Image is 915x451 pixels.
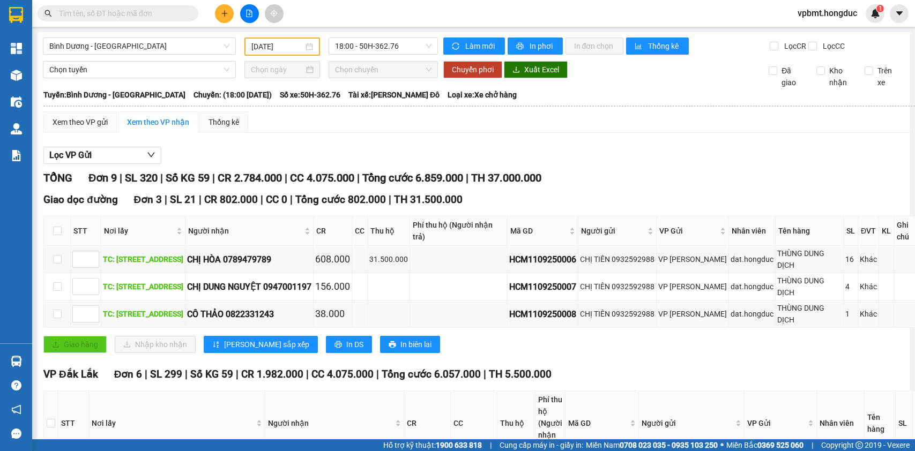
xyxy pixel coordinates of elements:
span: | [812,439,813,451]
span: TH 31.500.000 [394,193,463,206]
button: downloadNhập kho nhận [115,336,196,353]
strong: 0369 525 060 [757,441,804,449]
b: Tuyến: Bình Dương - [GEOGRAPHIC_DATA] [43,91,185,99]
span: plus [221,10,228,17]
span: 18:00 - 50H-362.76 [335,38,431,54]
button: printerIn phơi [508,37,563,55]
span: Kho nhận [825,65,856,88]
div: 156.000 [315,279,350,294]
span: | [185,368,188,380]
div: dat.hongduc [731,253,773,265]
span: Đơn 6 [114,368,143,380]
span: Lọc CC [819,40,846,52]
span: | [490,439,492,451]
div: THÙNG DUNG DỊCH [777,247,842,271]
button: file-add [240,4,259,23]
span: Cung cấp máy in - giấy in: [500,439,583,451]
div: THÙNG DUNG DỊCH [777,275,842,298]
span: Nơi lấy [104,225,174,237]
span: sync [452,42,461,51]
span: Chọn chuyến [335,62,431,78]
span: Tổng cước 802.000 [295,193,386,206]
span: Lọc VP Gửi [49,148,92,162]
div: CHỊ DUNG NGUYỆT 0947001197 [187,280,311,294]
img: warehouse-icon [11,70,22,81]
span: bar-chart [635,42,644,51]
span: Chọn tuyến [49,62,229,78]
span: | [306,368,309,380]
th: Phí thu hộ (Người nhận trả) [410,216,508,246]
span: Mã GD [568,417,628,429]
span: copyright [856,441,863,449]
td: HCM1109250008 [508,300,578,328]
span: ⚪️ [720,443,724,447]
button: uploadGiao hàng [43,336,107,353]
span: Đơn 9 [88,171,117,184]
span: Miền Bắc [726,439,804,451]
span: down [147,151,155,159]
button: sort-ascending[PERSON_NAME] sắp xếp [204,336,318,353]
div: Xem theo VP nhận [127,116,189,128]
span: Chuyến: (18:00 [DATE]) [194,89,272,101]
span: Mã GD [510,225,567,237]
div: CHỊ HÒA 0789479789 [187,253,311,266]
span: CR 2.784.000 [218,171,282,184]
div: HCM1109250007 [509,280,576,294]
span: Xuất Excel [524,64,559,76]
img: icon-new-feature [871,9,880,18]
span: printer [334,341,342,349]
span: TỔNG [43,171,72,184]
span: 1 [878,5,882,12]
span: Thống kê [648,40,680,52]
span: Nơi lấy [92,417,254,429]
span: Miền Nam [586,439,718,451]
span: Số KG 59 [190,368,233,380]
span: Người nhận [268,417,393,429]
span: printer [389,341,396,349]
div: VP [PERSON_NAME] [658,253,727,265]
span: printer [516,42,525,51]
th: STT [71,216,101,246]
span: In phơi [530,40,554,52]
span: VP Đắk Lắk [43,368,98,380]
span: | [466,171,468,184]
div: 4 [845,281,856,292]
img: warehouse-icon [11,356,22,367]
div: Khác [860,253,877,265]
div: THÙNG DUNG DỊCH [777,302,842,326]
div: 1 [845,308,856,320]
button: bar-chartThống kê [626,37,689,55]
div: VP [PERSON_NAME] [658,281,727,292]
span: Số KG 59 [166,171,210,184]
img: dashboard-icon [11,43,22,54]
span: Đơn 3 [134,193,162,206]
div: Xem theo VP gửi [53,116,108,128]
div: 31.500.000 [369,253,408,265]
span: | [285,171,287,184]
span: Tổng cước 6.057.000 [382,368,481,380]
div: 16 [845,253,856,265]
span: aim [270,10,278,17]
td: VP Hồ Chí Minh [657,246,729,273]
div: HCM1109250008 [509,307,576,321]
input: Chọn ngày [251,64,304,76]
button: printerIn biên lai [380,336,440,353]
button: Chuyển phơi [443,61,502,78]
td: HCM1109250007 [508,273,578,300]
th: Nhân viên [729,216,776,246]
span: Trên xe [873,65,904,88]
span: | [212,171,215,184]
span: Loại xe: Xe chở hàng [448,89,517,101]
input: Tìm tên, số ĐT hoặc mã đơn [59,7,185,19]
span: | [483,368,486,380]
div: 608.000 [315,252,350,267]
button: caret-down [890,4,909,23]
span: SL 21 [170,193,196,206]
div: HCM1109250006 [509,253,576,266]
th: CC [352,216,368,246]
span: In biên lai [400,339,432,350]
span: [PERSON_NAME] sắp xếp [224,339,309,350]
div: VP [PERSON_NAME] [658,308,727,320]
span: Người gửi [642,417,733,429]
span: question-circle [11,380,21,390]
